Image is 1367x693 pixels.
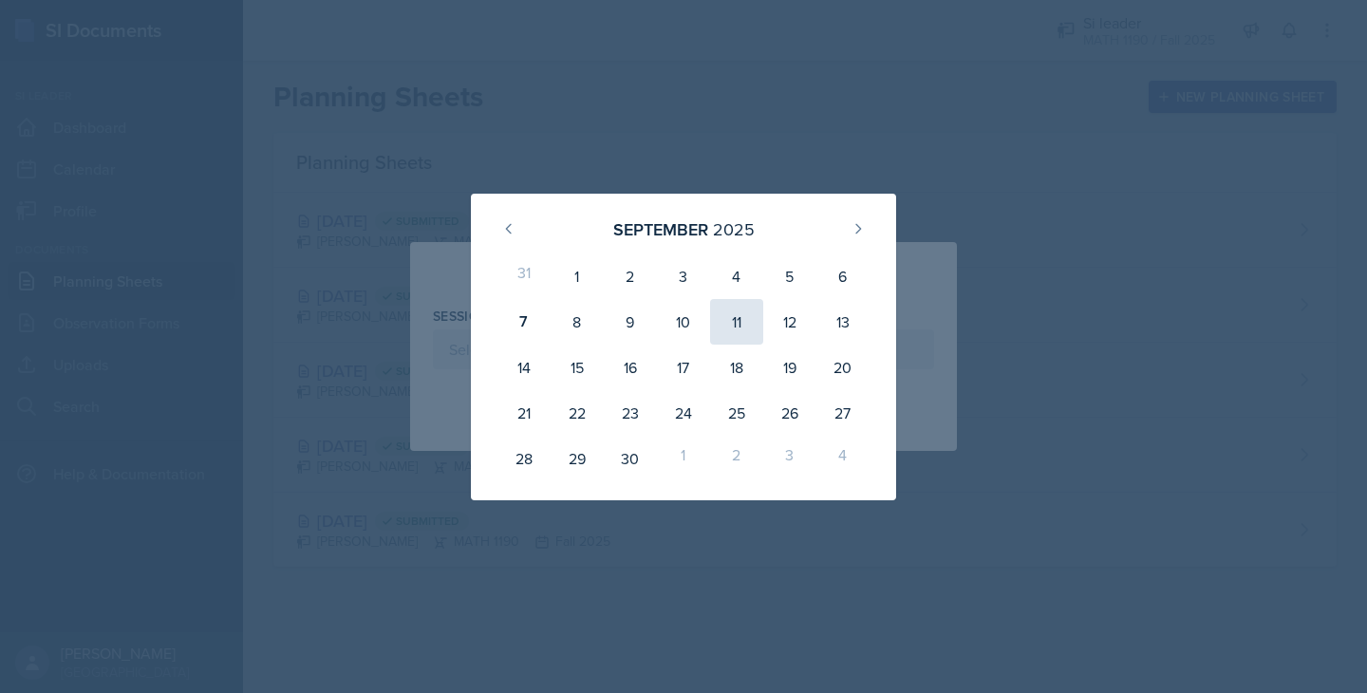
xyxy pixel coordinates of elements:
[551,390,604,436] div: 22
[763,299,816,345] div: 12
[816,345,870,390] div: 20
[604,436,657,481] div: 30
[657,345,710,390] div: 17
[497,253,551,299] div: 31
[657,299,710,345] div: 10
[713,216,755,242] div: 2025
[604,299,657,345] div: 9
[604,253,657,299] div: 2
[816,390,870,436] div: 27
[763,253,816,299] div: 5
[763,436,816,481] div: 3
[497,345,551,390] div: 14
[710,390,763,436] div: 25
[497,299,551,345] div: 7
[657,253,710,299] div: 3
[551,299,604,345] div: 8
[657,436,710,481] div: 1
[604,390,657,436] div: 23
[710,299,763,345] div: 11
[763,345,816,390] div: 19
[763,390,816,436] div: 26
[497,390,551,436] div: 21
[710,253,763,299] div: 4
[551,253,604,299] div: 1
[657,390,710,436] div: 24
[551,345,604,390] div: 15
[604,345,657,390] div: 16
[816,436,870,481] div: 4
[497,436,551,481] div: 28
[816,253,870,299] div: 6
[816,299,870,345] div: 13
[551,436,604,481] div: 29
[710,345,763,390] div: 18
[710,436,763,481] div: 2
[613,216,708,242] div: September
